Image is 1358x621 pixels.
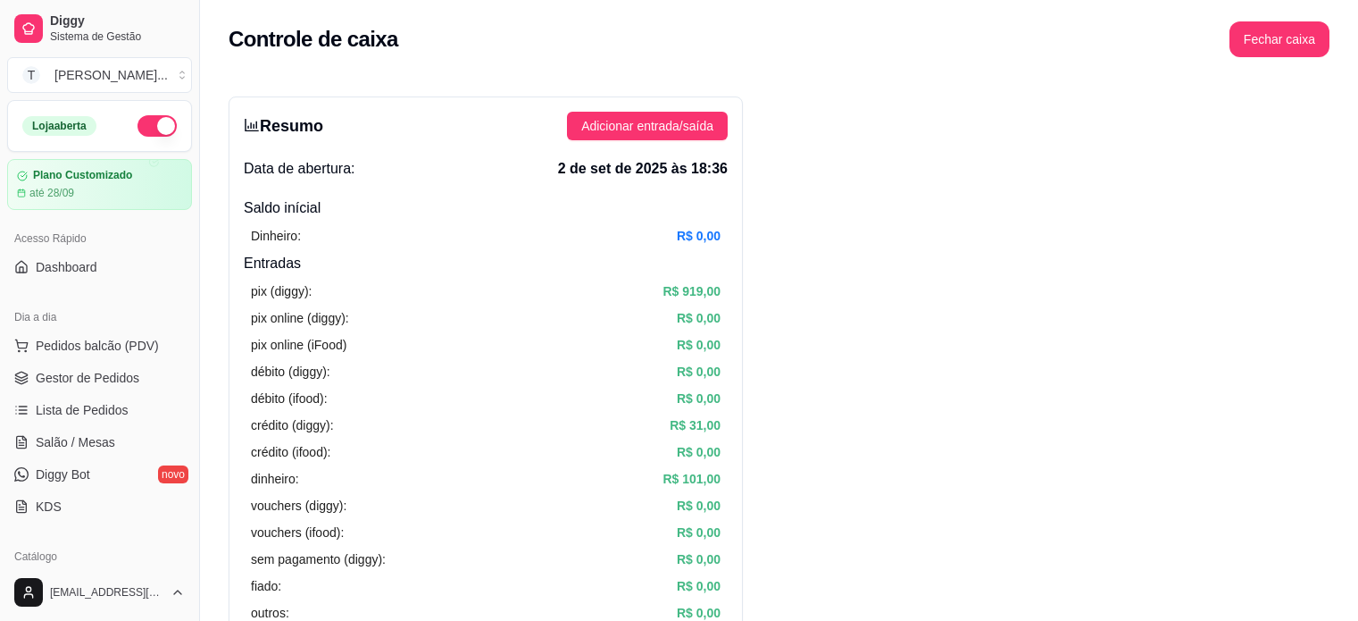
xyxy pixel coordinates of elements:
[251,281,312,301] article: pix (diggy):
[29,186,74,200] article: até 28/09
[229,25,398,54] h2: Controle de caixa
[7,303,192,331] div: Dia a dia
[567,112,728,140] button: Adicionar entrada/saída
[50,585,163,600] span: [EMAIL_ADDRESS][DOMAIN_NAME]
[244,117,260,133] span: bar-chart
[244,253,728,274] h4: Entradas
[251,442,330,462] article: crédito (ifood):
[670,415,721,435] article: R$ 31,00
[7,460,192,489] a: Diggy Botnovo
[7,224,192,253] div: Acesso Rápido
[251,362,330,382] article: débito (diggy):
[251,469,299,489] article: dinheiro:
[7,331,192,360] button: Pedidos balcão (PDV)
[244,158,355,180] span: Data de abertura:
[558,158,728,180] span: 2 de set de 2025 às 18:36
[677,362,721,382] article: R$ 0,00
[244,197,728,219] h4: Saldo inícial
[36,466,90,483] span: Diggy Bot
[677,389,721,408] article: R$ 0,00
[677,550,721,569] article: R$ 0,00
[251,415,334,435] article: crédito (diggy):
[50,13,185,29] span: Diggy
[36,258,97,276] span: Dashboard
[22,66,40,84] span: T
[7,7,192,50] a: DiggySistema de Gestão
[7,571,192,614] button: [EMAIL_ADDRESS][DOMAIN_NAME]
[251,226,301,246] article: Dinheiro:
[677,308,721,328] article: R$ 0,00
[33,169,132,182] article: Plano Customizado
[7,542,192,571] div: Catálogo
[7,57,192,93] button: Select a team
[54,66,168,84] div: [PERSON_NAME] ...
[36,498,62,516] span: KDS
[662,469,721,489] article: R$ 101,00
[677,576,721,596] article: R$ 0,00
[251,550,386,569] article: sem pagamento (diggy):
[677,496,721,516] article: R$ 0,00
[251,335,346,355] article: pix online (iFood)
[251,496,346,516] article: vouchers (diggy):
[662,281,721,301] article: R$ 919,00
[137,115,177,137] button: Alterar Status
[7,428,192,457] a: Salão / Mesas
[50,29,185,44] span: Sistema de Gestão
[677,523,721,542] article: R$ 0,00
[677,442,721,462] article: R$ 0,00
[1229,21,1329,57] button: Fechar caixa
[677,226,721,246] article: R$ 0,00
[581,116,713,136] span: Adicionar entrada/saída
[251,389,328,408] article: débito (ifood):
[251,308,349,328] article: pix online (diggy):
[22,116,96,136] div: Loja aberta
[677,335,721,355] article: R$ 0,00
[7,253,192,281] a: Dashboard
[36,369,139,387] span: Gestor de Pedidos
[251,523,344,542] article: vouchers (ifood):
[244,113,323,138] h3: Resumo
[7,159,192,210] a: Plano Customizadoaté 28/09
[7,492,192,521] a: KDS
[7,364,192,392] a: Gestor de Pedidos
[36,337,159,355] span: Pedidos balcão (PDV)
[36,401,129,419] span: Lista de Pedidos
[7,396,192,424] a: Lista de Pedidos
[251,576,281,596] article: fiado:
[36,433,115,451] span: Salão / Mesas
